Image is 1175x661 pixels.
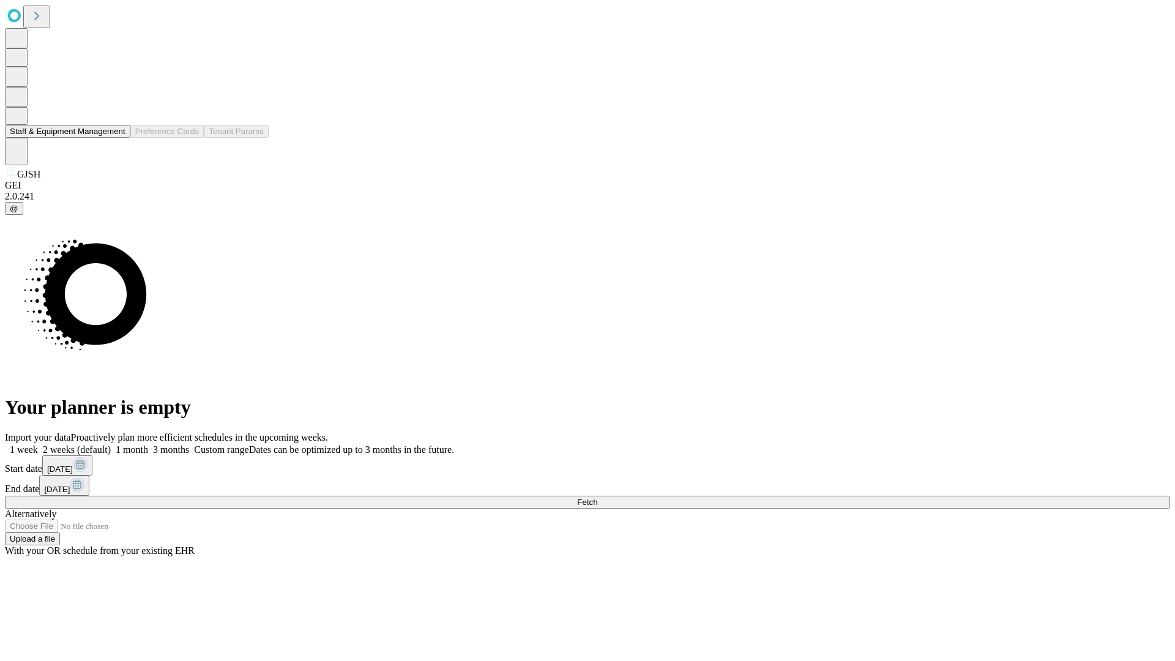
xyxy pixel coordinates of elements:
span: Import your data [5,432,71,443]
button: Tenant Params [204,125,269,138]
span: 2 weeks (default) [43,444,111,455]
div: End date [5,476,1170,496]
span: Dates can be optimized up to 3 months in the future. [249,444,454,455]
span: GJSH [17,169,40,179]
button: [DATE] [42,455,92,476]
h1: Your planner is empty [5,396,1170,419]
div: 2.0.241 [5,191,1170,202]
span: Fetch [577,498,597,507]
button: @ [5,202,23,215]
span: Proactively plan more efficient schedules in the upcoming weeks. [71,432,328,443]
span: 3 months [153,444,189,455]
span: [DATE] [47,465,73,474]
span: 1 month [116,444,148,455]
span: @ [10,204,18,213]
button: Upload a file [5,532,60,545]
div: Start date [5,455,1170,476]
span: Custom range [194,444,248,455]
span: With your OR schedule from your existing EHR [5,545,195,556]
span: Alternatively [5,509,56,519]
div: GEI [5,180,1170,191]
button: [DATE] [39,476,89,496]
span: 1 week [10,444,38,455]
button: Preference Cards [130,125,204,138]
span: [DATE] [44,485,70,494]
button: Fetch [5,496,1170,509]
button: Staff & Equipment Management [5,125,130,138]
